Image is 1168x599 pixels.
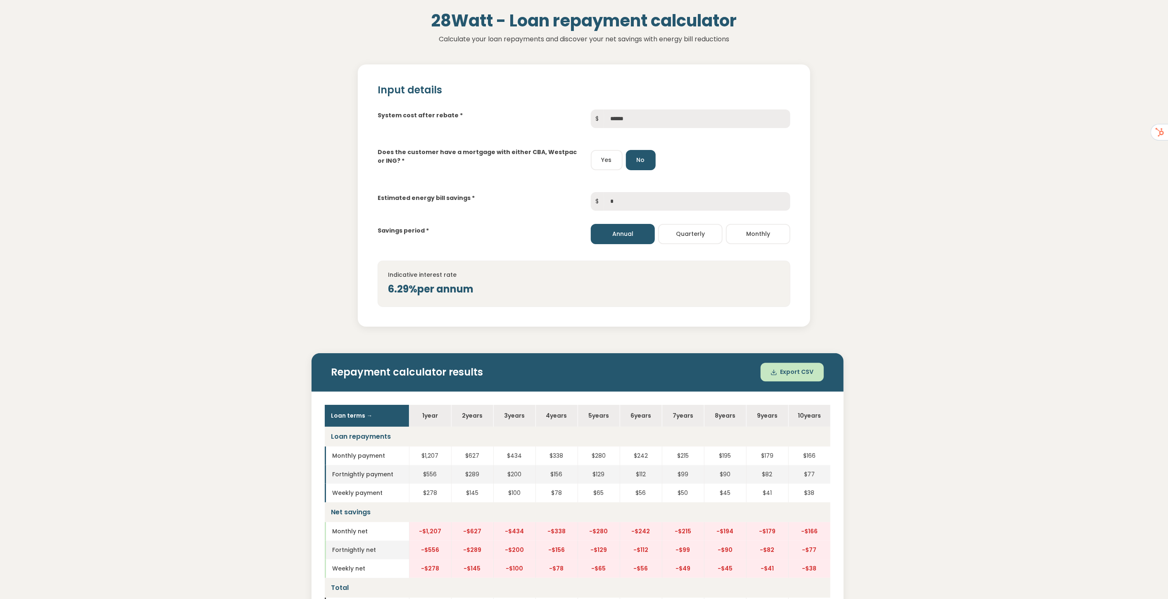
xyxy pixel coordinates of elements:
td: $215 [662,447,704,465]
div: 6.29% per annum [388,282,780,297]
td: $627 [451,447,493,465]
td: -$82 [746,541,788,559]
td: $278 [409,484,451,502]
button: Monthly [726,224,790,244]
button: Export CSV [761,363,824,382]
td: Monthly net [325,522,409,541]
td: $1,207 [409,447,451,465]
td: -$338 [535,522,578,541]
td: $434 [493,447,535,465]
th: 8 year s [704,405,746,427]
th: 7 year s [662,405,704,427]
td: $179 [746,447,788,465]
td: $38 [788,484,830,502]
td: -$78 [535,559,578,578]
th: Loan terms → [325,405,409,427]
td: $65 [578,484,620,502]
td: -$179 [746,522,788,541]
th: 2 year s [451,405,493,427]
th: 4 year s [535,405,578,427]
td: -$100 [493,559,535,578]
th: 1 year [409,405,451,427]
button: Quarterly [658,224,723,244]
label: Does the customer have a mortgage with either CBA, Westpac or ING? * [378,148,577,165]
td: $280 [578,447,620,465]
td: -$242 [620,522,662,541]
h2: Repayment calculator results [331,366,824,378]
label: Savings period * [378,226,429,235]
td: Fortnightly payment [325,465,409,484]
td: -$129 [578,541,620,559]
td: -$434 [493,522,535,541]
td: -$1,207 [409,522,451,541]
td: -$99 [662,541,704,559]
td: $100 [493,484,535,502]
td: $112 [620,465,662,484]
td: $90 [704,465,746,484]
td: $50 [662,484,704,502]
td: -$156 [535,541,578,559]
button: Yes [591,150,623,170]
p: Calculate your loan repayments and discover your net savings with energy bill reductions [312,34,857,45]
td: Fortnightly net [325,541,409,559]
td: $45 [704,484,746,502]
td: $338 [535,447,578,465]
td: $145 [451,484,493,502]
td: Monthly payment [325,447,409,465]
td: $99 [662,465,704,484]
td: -$627 [451,522,493,541]
td: -$166 [788,522,830,541]
td: -$278 [409,559,451,578]
td: -$194 [704,522,746,541]
td: $78 [535,484,578,502]
td: -$289 [451,541,493,559]
td: -$56 [620,559,662,578]
td: $195 [704,447,746,465]
th: 5 year s [578,405,620,427]
td: -$90 [704,541,746,559]
span: $ [591,192,604,211]
td: $41 [746,484,788,502]
td: $56 [620,484,662,502]
td: Weekly payment [325,484,409,502]
td: -$38 [788,559,830,578]
h2: Input details [378,84,790,96]
td: $82 [746,465,788,484]
td: -$280 [578,522,620,541]
th: 3 year s [493,405,535,427]
th: 6 year s [620,405,662,427]
td: $556 [409,465,451,484]
label: System cost after rebate * [378,111,463,120]
td: $166 [788,447,830,465]
h4: Indicative interest rate [388,271,780,278]
span: $ [591,109,604,128]
td: -$45 [704,559,746,578]
td: -$41 [746,559,788,578]
td: Total [325,578,830,598]
button: No [626,150,656,170]
td: $242 [620,447,662,465]
th: 9 year s [746,405,788,427]
td: Weekly net [325,559,409,578]
td: -$215 [662,522,704,541]
td: -$65 [578,559,620,578]
td: -$145 [451,559,493,578]
td: -$49 [662,559,704,578]
button: Annual [591,224,655,244]
td: $77 [788,465,830,484]
td: -$112 [620,541,662,559]
label: Estimated energy bill savings * [378,194,475,202]
td: -$200 [493,541,535,559]
td: $156 [535,465,578,484]
td: -$556 [409,541,451,559]
td: Loan repayments [325,427,830,447]
th: 10 year s [788,405,830,427]
h1: 28Watt - Loan repayment calculator [312,11,857,31]
td: $200 [493,465,535,484]
td: Net savings [325,502,830,522]
td: -$77 [788,541,830,559]
td: $129 [578,465,620,484]
td: $289 [451,465,493,484]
